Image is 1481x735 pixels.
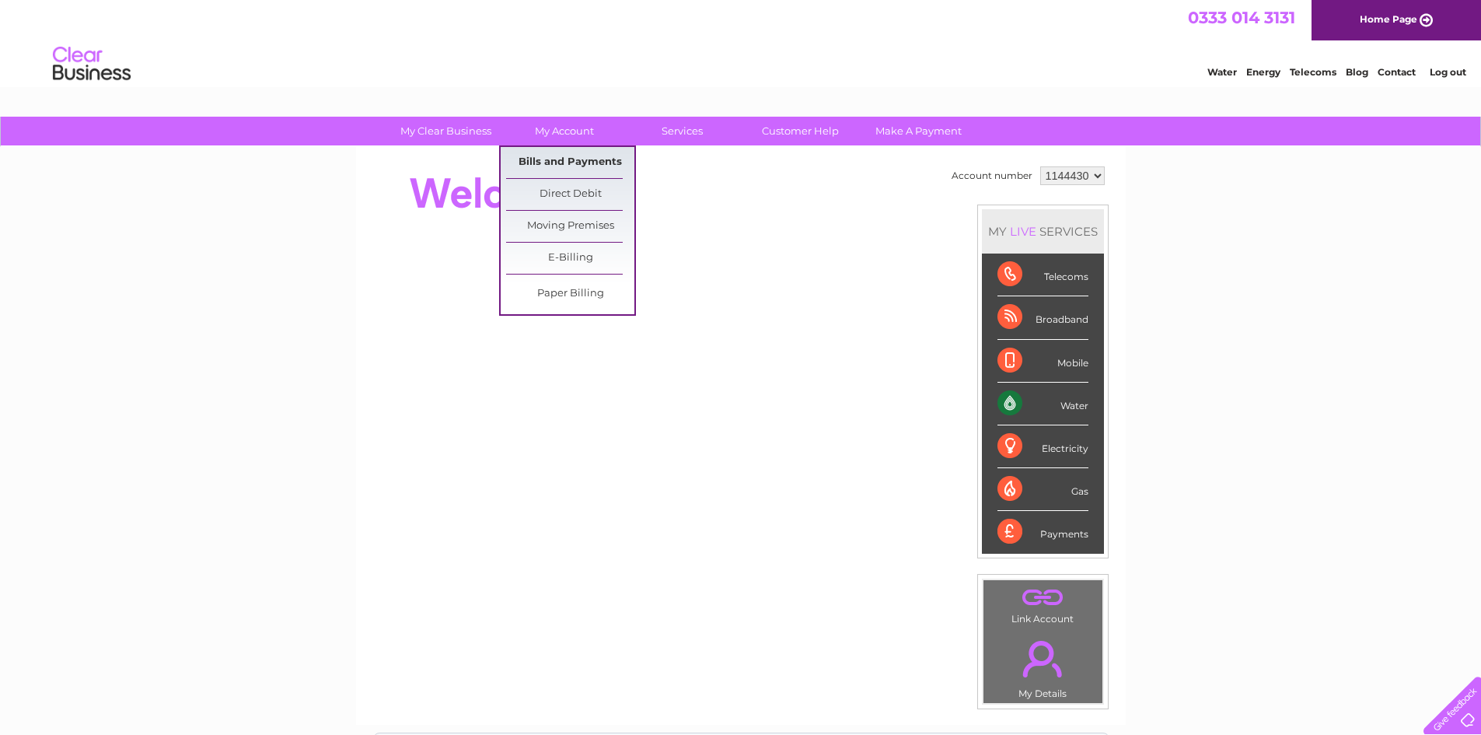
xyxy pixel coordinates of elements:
[506,147,634,178] a: Bills and Payments
[1188,8,1295,27] a: 0333 014 3131
[854,117,983,145] a: Make A Payment
[997,468,1088,511] div: Gas
[506,278,634,310] a: Paper Billing
[1290,66,1336,78] a: Telecoms
[997,511,1088,553] div: Payments
[987,632,1099,686] a: .
[382,117,510,145] a: My Clear Business
[997,340,1088,383] div: Mobile
[983,628,1103,704] td: My Details
[618,117,746,145] a: Services
[506,211,634,242] a: Moving Premises
[982,209,1104,254] div: MY SERVICES
[736,117,864,145] a: Customer Help
[506,243,634,274] a: E-Billing
[1007,224,1039,239] div: LIVE
[983,579,1103,628] td: Link Account
[1378,66,1416,78] a: Contact
[506,179,634,210] a: Direct Debit
[52,40,131,88] img: logo.png
[997,383,1088,425] div: Water
[997,296,1088,339] div: Broadband
[374,9,1109,75] div: Clear Business is a trading name of Verastar Limited (registered in [GEOGRAPHIC_DATA] No. 3667643...
[1246,66,1280,78] a: Energy
[997,425,1088,468] div: Electricity
[997,254,1088,296] div: Telecoms
[1207,66,1237,78] a: Water
[500,117,628,145] a: My Account
[948,163,1036,189] td: Account number
[1346,66,1368,78] a: Blog
[1430,66,1466,78] a: Log out
[987,584,1099,611] a: .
